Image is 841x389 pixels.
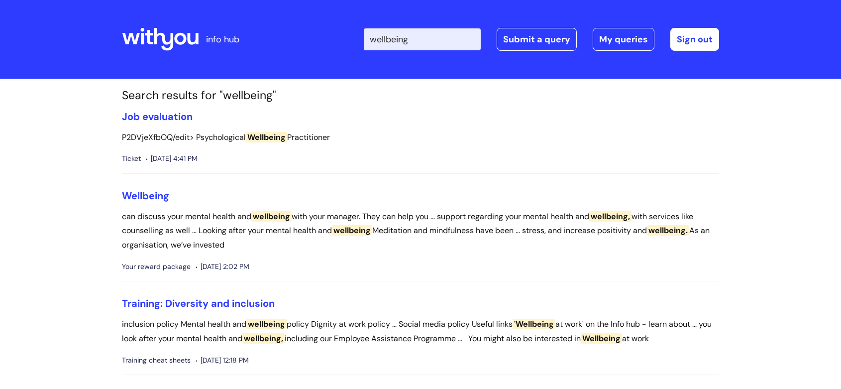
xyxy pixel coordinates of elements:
[122,152,141,165] span: Ticket
[513,319,555,329] span: 'Wellbeing
[122,297,275,310] a: Training: Diversity and inclusion
[593,28,654,51] a: My queries
[122,189,169,202] a: Wellbeing
[122,110,193,123] a: Job evaluation
[122,317,719,346] p: inclusion policy Mental health and policy Dignity at work policy ... Social media policy Useful l...
[196,354,249,367] span: [DATE] 12:18 PM
[122,354,191,367] span: Training cheat sheets
[196,260,249,273] span: [DATE] 2:02 PM
[670,28,719,51] a: Sign out
[122,89,719,103] h1: Search results for "wellbeing"
[246,132,287,142] span: Wellbeing
[246,319,287,329] span: wellbeing
[251,211,292,222] span: wellbeing
[589,211,631,222] span: wellbeing,
[497,28,577,51] a: Submit a query
[206,31,239,47] p: info hub
[647,225,689,236] span: wellbeing.
[122,130,719,145] p: P2DVjeXfbOQ/edit> Psychological Practitioner
[364,28,481,50] input: Search
[122,260,191,273] span: Your reward package
[364,28,719,51] div: | -
[581,333,622,344] span: Wellbeing
[122,210,719,253] p: can discuss your mental health and with your manager. They can help you ... support regarding you...
[332,225,372,236] span: wellbeing
[146,152,198,165] span: [DATE] 4:41 PM
[242,333,285,344] span: wellbeing,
